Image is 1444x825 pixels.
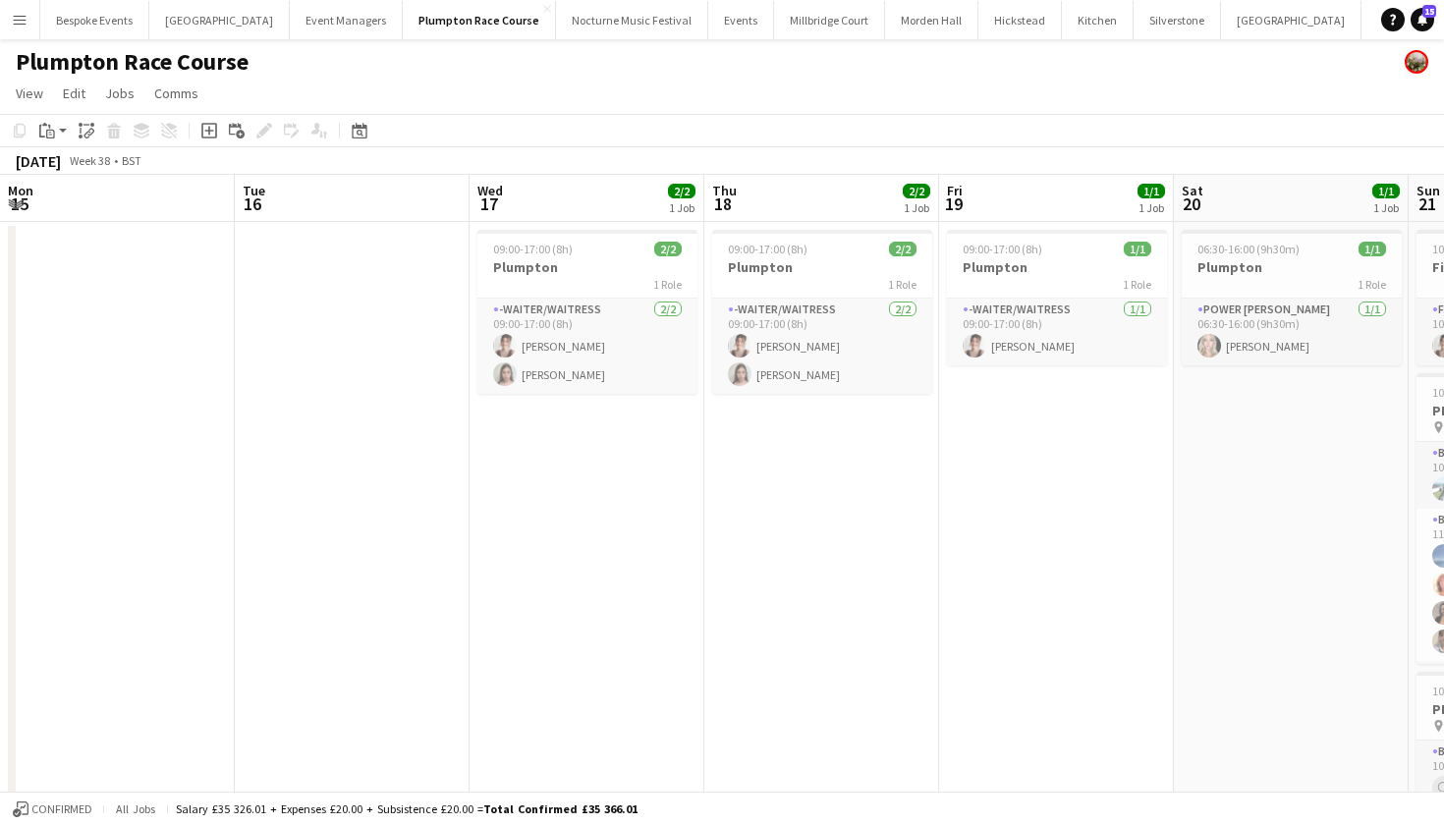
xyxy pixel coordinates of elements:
button: Millbridge Court [774,1,885,39]
span: 1/1 [1372,184,1400,198]
span: 1 Role [1358,277,1386,292]
h1: Plumpton Race Course [16,47,249,77]
button: Nocturne Music Festival [556,1,708,39]
span: 15 [5,192,33,215]
span: 1/1 [1359,242,1386,256]
span: 2/2 [654,242,682,256]
app-card-role: Power [PERSON_NAME]1/106:30-16:00 (9h30m)[PERSON_NAME] [1182,299,1402,365]
span: Wed [477,182,503,199]
span: 2/2 [903,184,930,198]
span: Total Confirmed £35 366.01 [483,801,638,816]
app-user-avatar: Staffing Manager [1405,50,1428,74]
div: [DATE] [16,151,61,171]
a: Edit [55,81,93,106]
button: Plumpton Race Course [403,1,556,39]
span: Thu [712,182,737,199]
span: 09:00-17:00 (8h) [963,242,1042,256]
span: 09:00-17:00 (8h) [493,242,573,256]
span: 1 Role [888,277,916,292]
span: Mon [8,182,33,199]
span: Sat [1182,182,1203,199]
h3: Plumpton [947,258,1167,276]
div: BST [122,153,141,168]
button: Morden Hall [885,1,978,39]
a: Comms [146,81,206,106]
span: 09:00-17:00 (8h) [728,242,807,256]
button: Events [708,1,774,39]
span: 2/2 [668,184,695,198]
span: Sun [1416,182,1440,199]
button: Hickstead [978,1,1062,39]
span: All jobs [112,801,159,816]
span: 20 [1179,192,1203,215]
a: View [8,81,51,106]
span: 1/1 [1138,184,1165,198]
a: Jobs [97,81,142,106]
h3: Plumpton [1182,258,1402,276]
span: Tue [243,182,265,199]
h3: Plumpton [477,258,697,276]
span: 21 [1414,192,1440,215]
div: 1 Job [669,200,694,215]
app-card-role: -Waiter/Waitress1/109:00-17:00 (8h)[PERSON_NAME] [947,299,1167,365]
button: Kitchen [1062,1,1134,39]
div: 1 Job [1139,200,1164,215]
app-card-role: -Waiter/Waitress2/209:00-17:00 (8h)[PERSON_NAME][PERSON_NAME] [712,299,932,394]
span: 15 [1422,5,1436,18]
span: 19 [944,192,963,215]
span: 1/1 [1124,242,1151,256]
span: Confirmed [31,802,92,816]
button: Bespoke Events [40,1,149,39]
span: 1 Role [653,277,682,292]
app-card-role: -Waiter/Waitress2/209:00-17:00 (8h)[PERSON_NAME][PERSON_NAME] [477,299,697,394]
span: Jobs [105,84,135,102]
span: 06:30-16:00 (9h30m) [1197,242,1300,256]
span: Week 38 [65,153,114,168]
span: 2/2 [889,242,916,256]
span: 16 [240,192,265,215]
button: Silverstone [1134,1,1221,39]
app-job-card: 09:00-17:00 (8h)2/2Plumpton1 Role-Waiter/Waitress2/209:00-17:00 (8h)[PERSON_NAME][PERSON_NAME] [712,230,932,394]
h3: Plumpton [712,258,932,276]
button: [GEOGRAPHIC_DATA] [1221,1,1361,39]
app-job-card: 06:30-16:00 (9h30m)1/1Plumpton1 RolePower [PERSON_NAME]1/106:30-16:00 (9h30m)[PERSON_NAME] [1182,230,1402,365]
span: 18 [709,192,737,215]
button: Confirmed [10,798,95,820]
span: View [16,84,43,102]
button: [GEOGRAPHIC_DATA] [149,1,290,39]
div: 1 Job [904,200,929,215]
div: 1 Job [1373,200,1399,215]
a: 15 [1411,8,1434,31]
app-job-card: 09:00-17:00 (8h)2/2Plumpton1 Role-Waiter/Waitress2/209:00-17:00 (8h)[PERSON_NAME][PERSON_NAME] [477,230,697,394]
span: Edit [63,84,85,102]
button: Event Managers [290,1,403,39]
span: Fri [947,182,963,199]
span: Comms [154,84,198,102]
app-job-card: 09:00-17:00 (8h)1/1Plumpton1 Role-Waiter/Waitress1/109:00-17:00 (8h)[PERSON_NAME] [947,230,1167,365]
span: 17 [474,192,503,215]
span: 1 Role [1123,277,1151,292]
div: Salary £35 326.01 + Expenses £20.00 + Subsistence £20.00 = [176,801,638,816]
